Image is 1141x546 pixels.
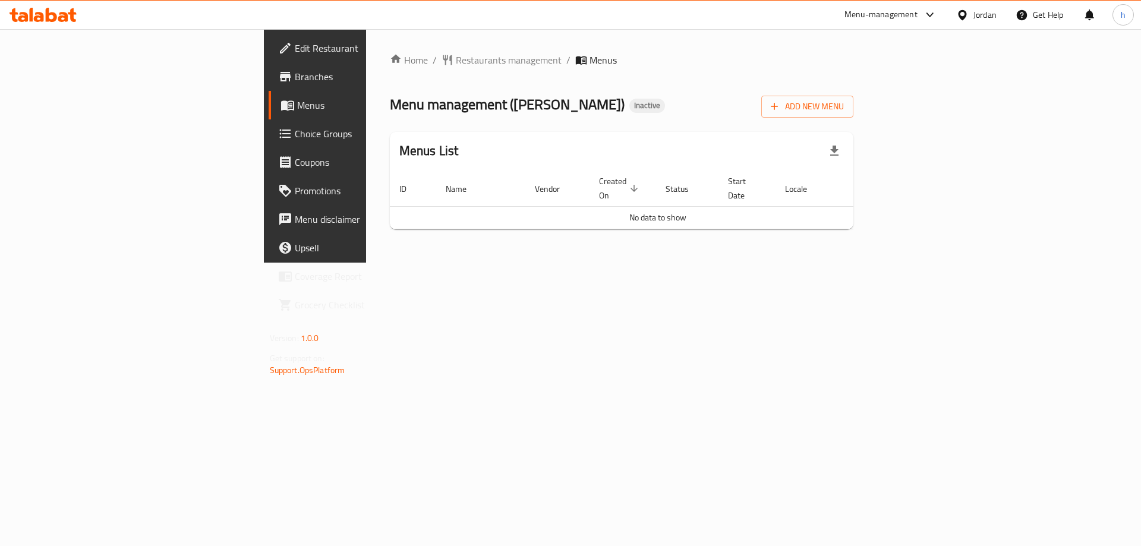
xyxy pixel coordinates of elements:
[269,262,455,291] a: Coverage Report
[295,298,445,312] span: Grocery Checklist
[269,233,455,262] a: Upsell
[761,96,853,118] button: Add New Menu
[590,53,617,67] span: Menus
[446,182,482,196] span: Name
[566,53,570,67] li: /
[390,53,854,67] nav: breadcrumb
[629,210,686,225] span: No data to show
[666,182,704,196] span: Status
[270,351,324,366] span: Get support on:
[390,171,926,229] table: enhanced table
[295,269,445,283] span: Coverage Report
[771,99,844,114] span: Add New Menu
[442,53,562,67] a: Restaurants management
[1121,8,1126,21] span: h
[295,41,445,55] span: Edit Restaurant
[599,174,642,203] span: Created On
[269,34,455,62] a: Edit Restaurant
[456,53,562,67] span: Restaurants management
[535,182,575,196] span: Vendor
[269,291,455,319] a: Grocery Checklist
[269,62,455,91] a: Branches
[295,184,445,198] span: Promotions
[629,100,665,111] span: Inactive
[295,241,445,255] span: Upsell
[844,8,918,22] div: Menu-management
[820,137,849,165] div: Export file
[269,119,455,148] a: Choice Groups
[269,148,455,176] a: Coupons
[973,8,997,21] div: Jordan
[269,205,455,233] a: Menu disclaimer
[270,362,345,378] a: Support.OpsPlatform
[301,330,319,346] span: 1.0.0
[295,155,445,169] span: Coupons
[270,330,299,346] span: Version:
[295,70,445,84] span: Branches
[728,174,761,203] span: Start Date
[269,176,455,205] a: Promotions
[837,171,926,207] th: Actions
[295,127,445,141] span: Choice Groups
[399,142,459,160] h2: Menus List
[297,98,445,112] span: Menus
[399,182,422,196] span: ID
[629,99,665,113] div: Inactive
[269,91,455,119] a: Menus
[390,91,625,118] span: Menu management ( [PERSON_NAME] )
[785,182,822,196] span: Locale
[295,212,445,226] span: Menu disclaimer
